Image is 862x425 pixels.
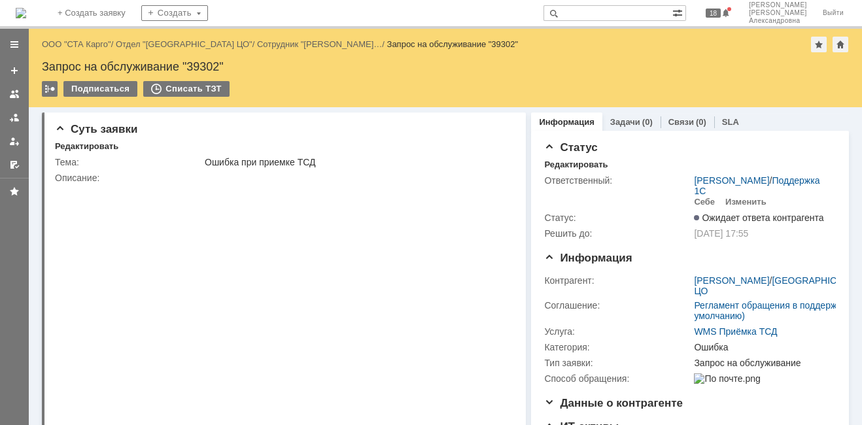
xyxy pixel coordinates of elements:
span: Расширенный поиск [672,6,685,18]
span: Статус [544,141,597,154]
a: Мои согласования [4,154,25,175]
div: Решить до: [544,228,691,239]
div: Тема: [55,157,202,167]
a: WMS Приёмка ТСД [694,326,777,337]
div: Запрос на обслуживание "39302" [387,39,519,49]
img: logo [16,8,26,18]
div: Контрагент: [544,275,691,286]
span: Данные о контрагенте [544,397,683,409]
a: [PERSON_NAME] [694,175,769,186]
div: / [116,39,257,49]
span: Ожидает ответа контрагента [694,212,823,223]
a: Заявки в моей ответственности [4,107,25,128]
div: Сделать домашней страницей [833,37,848,52]
div: Соглашение: [544,300,691,311]
div: Способ обращения: [544,373,691,384]
a: Регламент обращения в поддержку (по умолчанию) [694,300,861,321]
div: / [694,175,830,196]
div: Ответственный: [544,175,691,186]
div: Услуга: [544,326,691,337]
div: Изменить [725,197,767,207]
span: Александровна [749,17,807,25]
a: Сотрудник "[PERSON_NAME]… [257,39,382,49]
a: Заявки на командах [4,84,25,105]
a: Перейти на домашнюю страницу [16,8,26,18]
div: / [257,39,387,49]
a: [PERSON_NAME] [694,275,769,286]
div: Редактировать [544,160,608,170]
div: Добавить в избранное [811,37,827,52]
div: Редактировать [55,141,118,152]
div: Запрос на обслуживание "39302" [42,60,849,73]
span: 18 [706,8,721,18]
div: / [42,39,116,49]
div: (0) [642,117,653,127]
div: Статус: [544,212,691,223]
div: Себе [694,197,715,207]
a: Создать заявку [4,60,25,81]
a: Информация [539,117,594,127]
a: Задачи [610,117,640,127]
div: Описание: [55,173,511,183]
span: Информация [544,252,632,264]
div: Ошибка при приемке ТСД [205,157,508,167]
a: SLA [722,117,739,127]
img: По почте.png [694,373,760,384]
a: Отдел "[GEOGRAPHIC_DATA] ЦО" [116,39,252,49]
div: (0) [696,117,706,127]
span: [DATE] 17:55 [694,228,748,239]
div: Тип заявки: [544,358,691,368]
span: [PERSON_NAME] [749,1,807,9]
div: Категория: [544,342,691,352]
a: ООО "СТА Карго" [42,39,111,49]
a: Связи [668,117,694,127]
a: Мои заявки [4,131,25,152]
div: Создать [141,5,208,21]
span: Суть заявки [55,123,137,135]
div: Работа с массовостью [42,81,58,97]
a: Поддержка 1С [694,175,819,196]
span: [PERSON_NAME] [749,9,807,17]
